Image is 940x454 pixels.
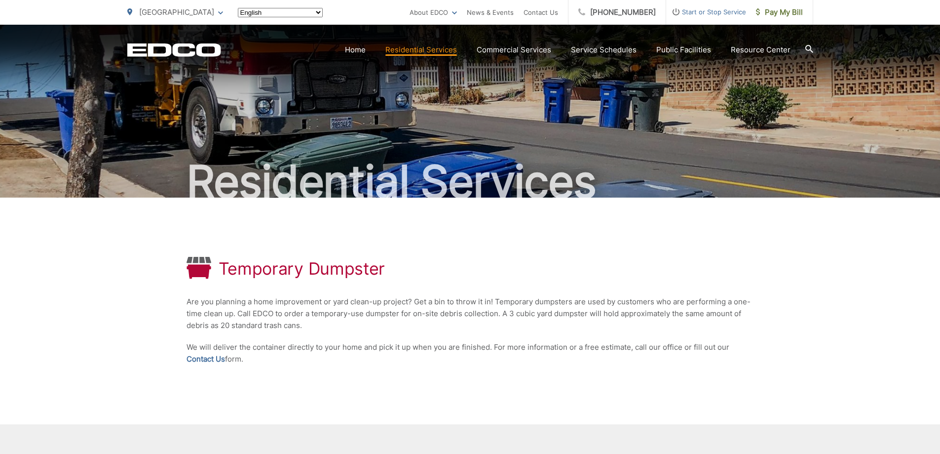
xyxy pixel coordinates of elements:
[524,6,558,18] a: Contact Us
[756,6,803,18] span: Pay My Bill
[139,7,214,17] span: [GEOGRAPHIC_DATA]
[571,44,637,56] a: Service Schedules
[467,6,514,18] a: News & Events
[187,341,754,365] p: We will deliver the container directly to your home and pick it up when you are finished. For mor...
[187,353,225,365] a: Contact Us
[238,8,323,17] select: Select a language
[345,44,366,56] a: Home
[127,43,221,57] a: EDCD logo. Return to the homepage.
[187,296,754,331] p: Are you planning a home improvement or yard clean-up project? Get a bin to throw it in! Temporary...
[477,44,551,56] a: Commercial Services
[731,44,790,56] a: Resource Center
[656,44,711,56] a: Public Facilities
[410,6,457,18] a: About EDCO
[219,259,385,279] h1: Temporary Dumpster
[385,44,457,56] a: Residential Services
[127,157,813,206] h2: Residential Services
